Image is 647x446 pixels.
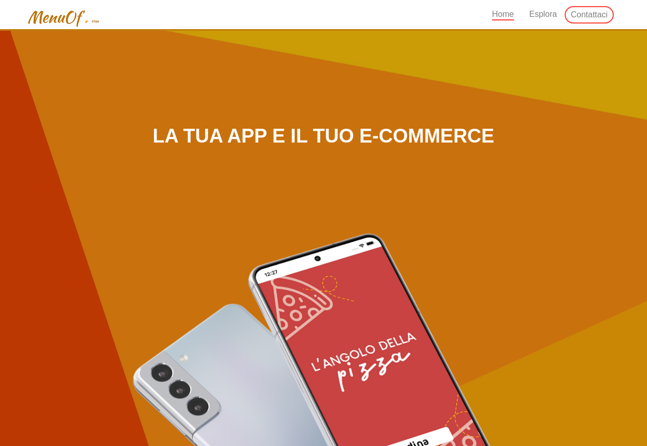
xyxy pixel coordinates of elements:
a: Contattaci [565,6,614,24]
span: Esplora [529,9,557,20]
img: menuof_2.png [26,9,101,28]
span: Contattaci [571,10,608,21]
span: Home [492,9,514,20]
h1: La tua app e il tuo e-commerce [130,121,516,152]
